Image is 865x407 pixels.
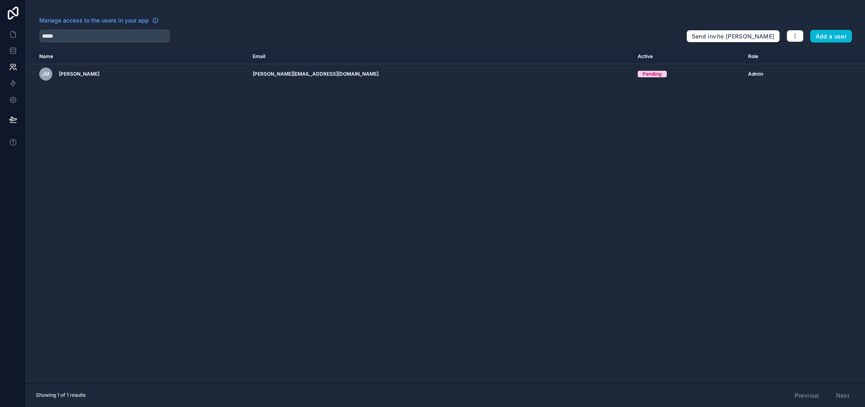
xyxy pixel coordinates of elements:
span: Admin [748,71,763,77]
span: [PERSON_NAME] [59,71,99,77]
th: Active [633,49,743,64]
button: Send invite [PERSON_NAME] [686,30,780,43]
a: Manage access to the users in your app [39,16,159,25]
span: Showing 1 of 1 results [36,392,85,398]
span: Manage access to the users in your app [39,16,149,25]
button: Add a user [810,30,852,43]
div: Pending [643,71,662,77]
span: JM [42,71,49,77]
td: [PERSON_NAME][EMAIL_ADDRESS][DOMAIN_NAME] [248,64,633,84]
th: Role [743,49,814,64]
div: scrollable content [26,49,865,383]
th: Email [248,49,633,64]
th: Name [26,49,248,64]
